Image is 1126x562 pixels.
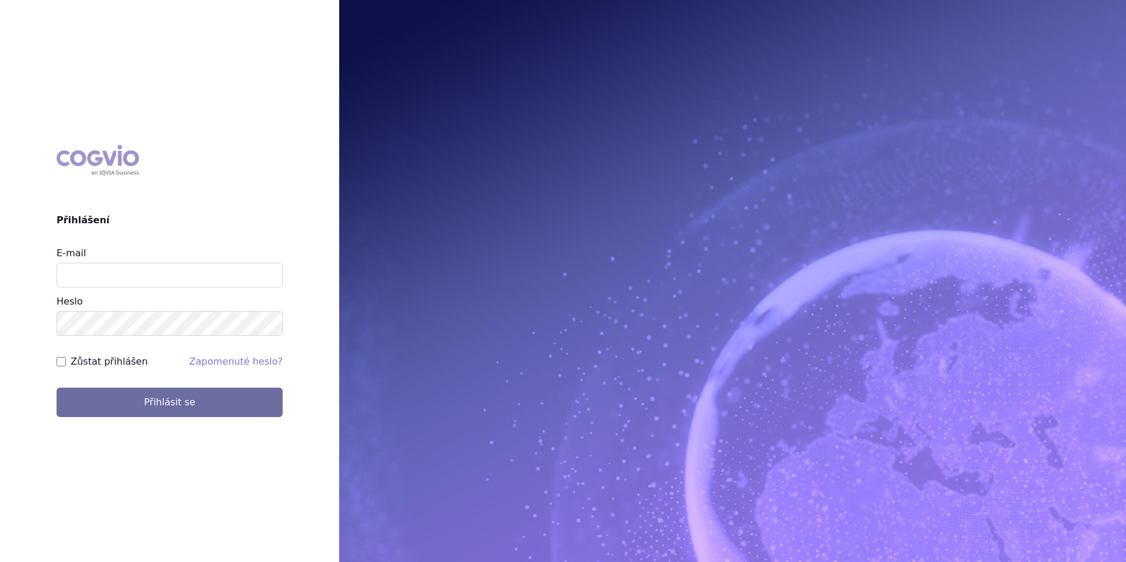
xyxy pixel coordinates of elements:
a: Zapomenuté heslo? [189,356,283,367]
button: Přihlásit se [57,388,283,417]
div: COGVIO [57,145,139,176]
label: Zůstat přihlášen [71,355,148,369]
h2: Přihlášení [57,213,283,227]
label: E-mail [57,247,86,259]
label: Heslo [57,296,82,307]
